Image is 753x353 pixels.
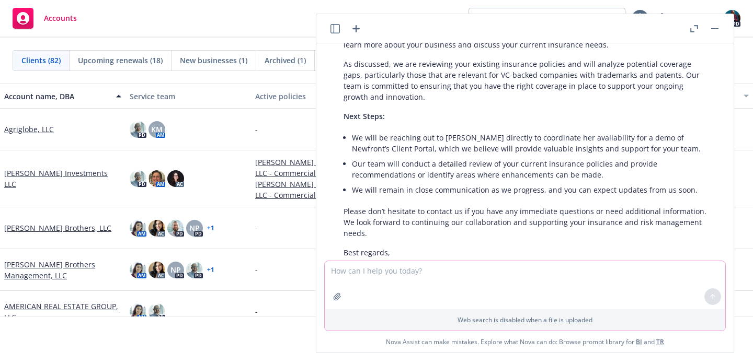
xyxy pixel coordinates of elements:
p: Please don’t hesitate to contact us if you have any immediate questions or need additional inform... [344,206,706,239]
span: - [255,306,258,317]
a: + 1 [207,267,214,273]
span: New businesses (1) [180,55,247,66]
a: [PERSON_NAME] Investments LLC [4,168,121,190]
img: photo [130,220,146,237]
li: Our team will conduct a detailed review of your current insurance policies and provide recommenda... [352,156,706,182]
span: View accounts as producer... [477,13,578,24]
a: Agriglobe, LLC [4,124,54,135]
div: Service team [130,91,247,102]
a: TR [656,337,664,346]
a: [PERSON_NAME] Investments LLC - Commercial Umbrella [255,157,372,179]
img: photo [149,262,165,278]
span: Accounts [44,14,77,22]
a: Report a Bug [652,8,672,29]
li: We will be reaching out to [PERSON_NAME] directly to coordinate her availability for a demo of Ne... [352,130,706,156]
img: photo [149,220,165,237]
a: Search [676,8,697,29]
a: [PERSON_NAME] Brothers, LLC [4,222,111,233]
img: photo [130,262,146,278]
span: Next Steps: [344,111,385,121]
img: photo [167,170,184,187]
img: photo [167,220,184,237]
p: As discussed, we are reviewing your existing insurance policies and will analyze potential covera... [344,58,706,102]
span: Archived (1) [265,55,306,66]
a: Accounts [8,4,81,33]
div: Account name, DBA [4,91,110,102]
button: Active policies [251,84,376,109]
a: + 1 [207,225,214,231]
span: Upcoming renewals (18) [78,55,163,66]
img: photo [130,121,146,138]
a: [PERSON_NAME] Investments LLC - Commercial Package [255,179,372,201]
span: NP [170,264,181,275]
span: - [255,124,258,135]
img: photo [149,170,165,187]
span: NP [189,222,200,233]
button: View accounts as producer... [469,8,625,29]
div: Active policies [255,91,372,102]
a: BI [636,337,642,346]
p: Best regards, [PERSON_NAME] [344,247,706,269]
span: - [255,222,258,233]
span: Nova Assist can make mistakes. Explore what Nova can do: Browse prompt library for and [321,331,729,352]
img: photo [724,10,740,27]
p: Web search is disabled when a file is uploaded [331,315,719,324]
a: [PERSON_NAME] Brothers Management, LLC [4,259,121,281]
img: photo [130,303,146,320]
a: AMERICAN REAL ESTATE GROUP, LLC [4,301,121,323]
img: photo [186,262,203,278]
span: - [255,264,258,275]
button: Service team [125,84,251,109]
span: KM [151,124,163,135]
img: photo [130,170,146,187]
span: Clients (82) [21,55,61,66]
li: We will remain in close communication as we progress, and you can expect updates from us soon. [352,182,706,197]
a: Switch app [700,8,721,29]
img: photo [149,303,165,320]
